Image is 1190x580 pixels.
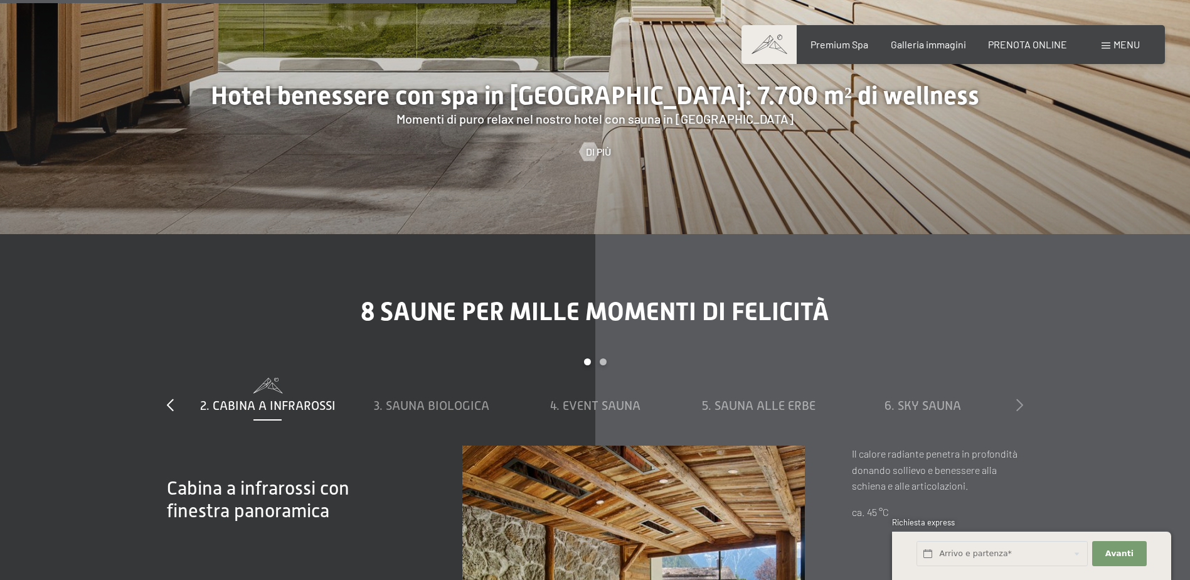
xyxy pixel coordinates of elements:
[892,517,955,527] span: Richiesta express
[584,358,591,365] div: Carousel Page 1 (Current Slide)
[600,358,607,365] div: Carousel Page 2
[885,399,961,412] span: 6. Sky Sauna
[852,446,1023,494] p: Il calore radiante penetra in profondità donando sollievo e benessere alla schiena e alle articol...
[891,38,966,50] a: Galleria immagini
[167,478,349,522] span: Cabina a infrarossi con finestra panoramica
[586,145,611,159] span: Di più
[374,399,489,412] span: 3. Sauna biologica
[200,399,336,412] span: 2. Cabina a infrarossi
[1113,38,1140,50] span: Menu
[550,399,640,412] span: 4. Event Sauna
[852,504,1023,520] p: ca. 45 °C
[1092,541,1146,567] button: Avanti
[810,38,868,50] a: Premium Spa
[988,38,1067,50] a: PRENOTA ONLINE
[186,358,1004,378] div: Carousel Pagination
[1105,548,1134,559] span: Avanti
[702,399,815,412] span: 5. Sauna alle erbe
[361,297,829,326] span: 8 saune per mille momenti di felicità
